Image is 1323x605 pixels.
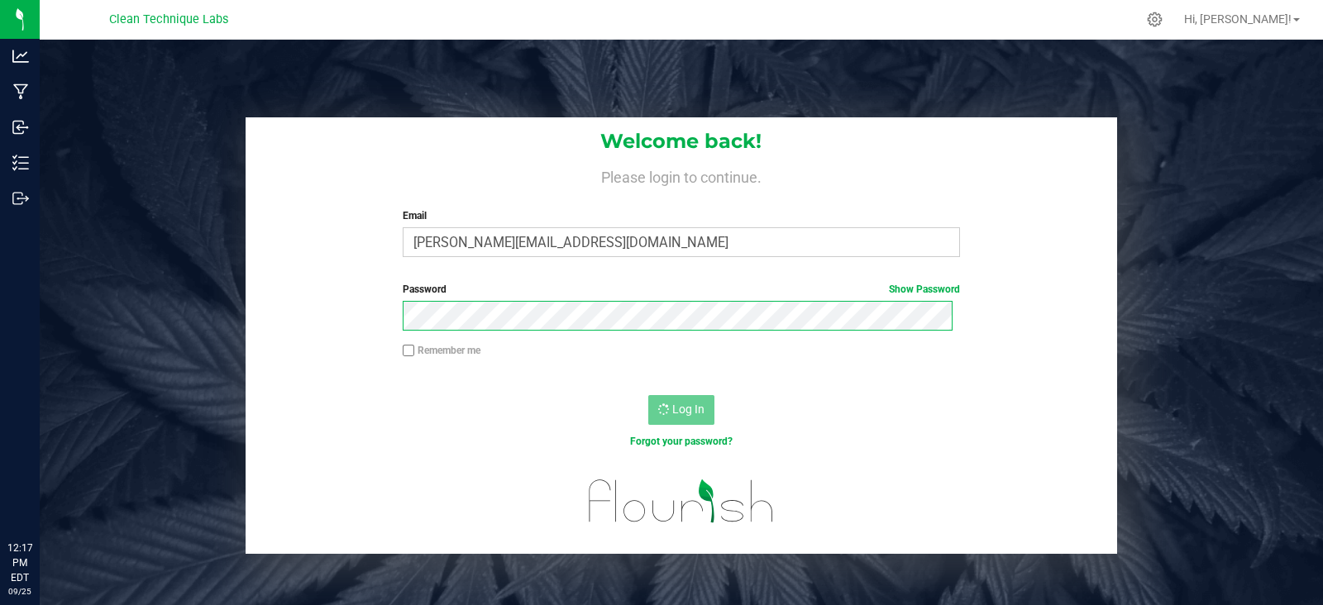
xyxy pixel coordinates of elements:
h4: Please login to continue. [246,165,1118,185]
div: Manage settings [1144,12,1165,27]
label: Remember me [403,343,480,358]
span: Hi, [PERSON_NAME]! [1184,12,1292,26]
img: flourish_logo.svg [572,466,790,536]
span: Log In [672,403,704,416]
a: Show Password [889,283,960,295]
p: 12:17 PM EDT [7,541,32,585]
inline-svg: Manufacturing [12,83,29,100]
button: Log In [648,395,714,425]
h1: Welcome back! [246,131,1118,152]
p: 09/25 [7,585,32,598]
label: Email [403,208,959,223]
a: Forgot your password? [630,436,733,447]
span: Password [403,283,447,295]
inline-svg: Inventory [12,155,29,171]
span: Clean Technique Labs [109,12,228,26]
input: Remember me [403,345,414,356]
inline-svg: Inbound [12,119,29,136]
inline-svg: Analytics [12,48,29,64]
inline-svg: Outbound [12,190,29,207]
